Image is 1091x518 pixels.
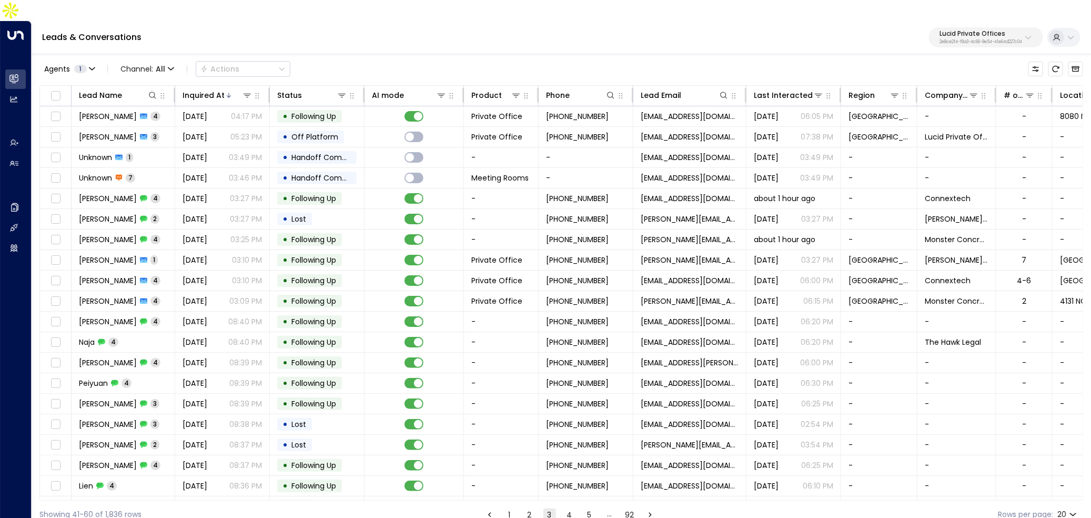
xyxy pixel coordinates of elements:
span: +12142419214 [546,234,609,245]
p: 03:49 PM [800,152,833,163]
p: 08:39 PM [229,399,262,409]
span: Dallas [848,296,910,306]
span: Aug 28, 2025 [183,173,207,183]
span: Toggle select row [49,192,62,205]
div: Lead Name [79,89,158,102]
span: +19362861697 [546,357,609,368]
td: - [841,373,917,393]
div: Phone [546,89,570,102]
span: Private Office [471,255,522,265]
span: Following Up [291,193,336,204]
span: about 1 hour ago [754,234,815,245]
span: jazmaine.williams2700@gmail.com [641,111,739,122]
p: Lucid Private Offices [940,31,1022,37]
span: Following Up [291,234,336,245]
span: 4 [150,358,160,367]
span: Toggle select row [49,213,62,226]
span: Sep 05, 2025 [754,378,779,388]
div: • [282,148,288,166]
div: • [282,354,288,372]
span: Private Office [471,111,522,122]
span: Aug 28, 2025 [754,255,779,265]
span: Aug 28, 2025 [183,255,207,265]
div: - [1022,132,1026,142]
span: Following Up [291,296,336,306]
div: • [282,231,288,248]
span: Lost [291,419,306,430]
p: 03:49 PM [229,152,262,163]
span: 4 [150,235,160,244]
span: klaubert6+cctest@gmail.com [641,152,739,163]
div: • [282,251,288,269]
td: - [841,188,917,208]
span: Following Up [291,275,336,286]
div: - [1022,316,1026,327]
span: 1 [74,65,87,73]
span: Aug 28, 2025 [754,214,779,224]
span: 4 [150,194,160,203]
td: - [464,373,539,393]
span: Connextech [925,193,971,204]
span: Aug 27, 2025 [183,357,207,368]
span: +12147340426 [546,214,609,224]
td: - [841,455,917,475]
span: Toggle select row [49,172,62,185]
td: - [841,414,917,434]
td: - [841,476,917,496]
span: Sep 05, 2025 [754,111,779,122]
p: 03:10 PM [232,275,262,286]
p: 03:27 PM [801,255,833,265]
td: - [464,353,539,373]
p: 06:05 PM [801,111,833,122]
p: 07:38 PM [801,132,833,142]
span: Aug 27, 2025 [183,399,207,409]
span: Dallas [848,255,910,265]
div: Region [848,89,900,102]
div: # of people [1004,89,1035,102]
span: Lost [291,214,306,224]
div: • [282,107,288,125]
span: Toggle select row [49,377,62,390]
span: 2 [150,214,159,223]
div: • [282,313,288,331]
td: - [917,353,996,373]
p: 03:25 PM [230,234,262,245]
p: 04:17 PM [231,111,262,122]
span: +14696780476 [546,316,609,327]
span: Russ [79,255,137,265]
span: Sep 05, 2025 [754,357,779,368]
div: Lead Name [79,89,122,102]
td: - [917,476,996,496]
span: Aug 28, 2025 [183,193,207,204]
span: Toggle select row [49,295,62,308]
div: Product [471,89,502,102]
div: Lead Email [641,89,681,102]
div: Phone [546,89,616,102]
span: Judi Nolan [79,316,137,327]
p: 05:23 PM [230,132,262,142]
span: Unknown [79,152,112,163]
td: - [917,394,996,414]
div: - [1022,399,1026,409]
div: • [282,272,288,290]
span: Peiyuan [79,378,108,388]
td: - [464,209,539,229]
span: Aug 27, 2025 [183,337,207,347]
span: 4 [150,296,160,305]
span: rochaubert2000@gmail.com [641,419,739,430]
button: Channel:All [116,62,178,76]
span: Following Up [291,357,336,368]
td: - [539,147,633,167]
span: Dallas [848,132,910,142]
span: +19729285888 [546,132,609,142]
p: 03:10 PM [232,255,262,265]
td: - [917,168,996,188]
div: Region [848,89,875,102]
div: Last Interacted [754,89,824,102]
p: 08:39 PM [229,378,262,388]
button: Actions [196,61,290,77]
span: Sep 05, 2025 [754,316,779,327]
span: Private Office [471,132,522,142]
span: 4 [122,378,132,387]
td: - [917,312,996,332]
